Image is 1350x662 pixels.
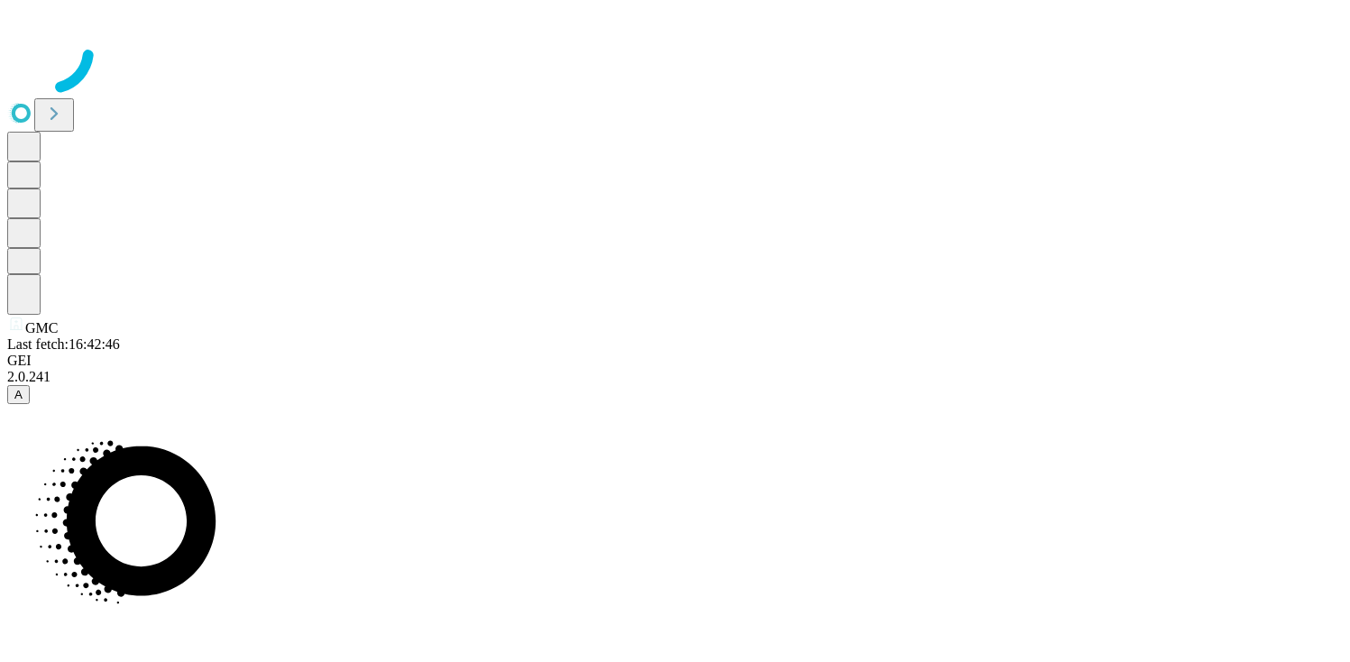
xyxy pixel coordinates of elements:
span: GMC [25,320,58,336]
div: GEI [7,353,1343,369]
button: A [7,385,30,404]
div: 2.0.241 [7,369,1343,385]
span: Last fetch: 16:42:46 [7,336,120,352]
span: A [14,388,23,401]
